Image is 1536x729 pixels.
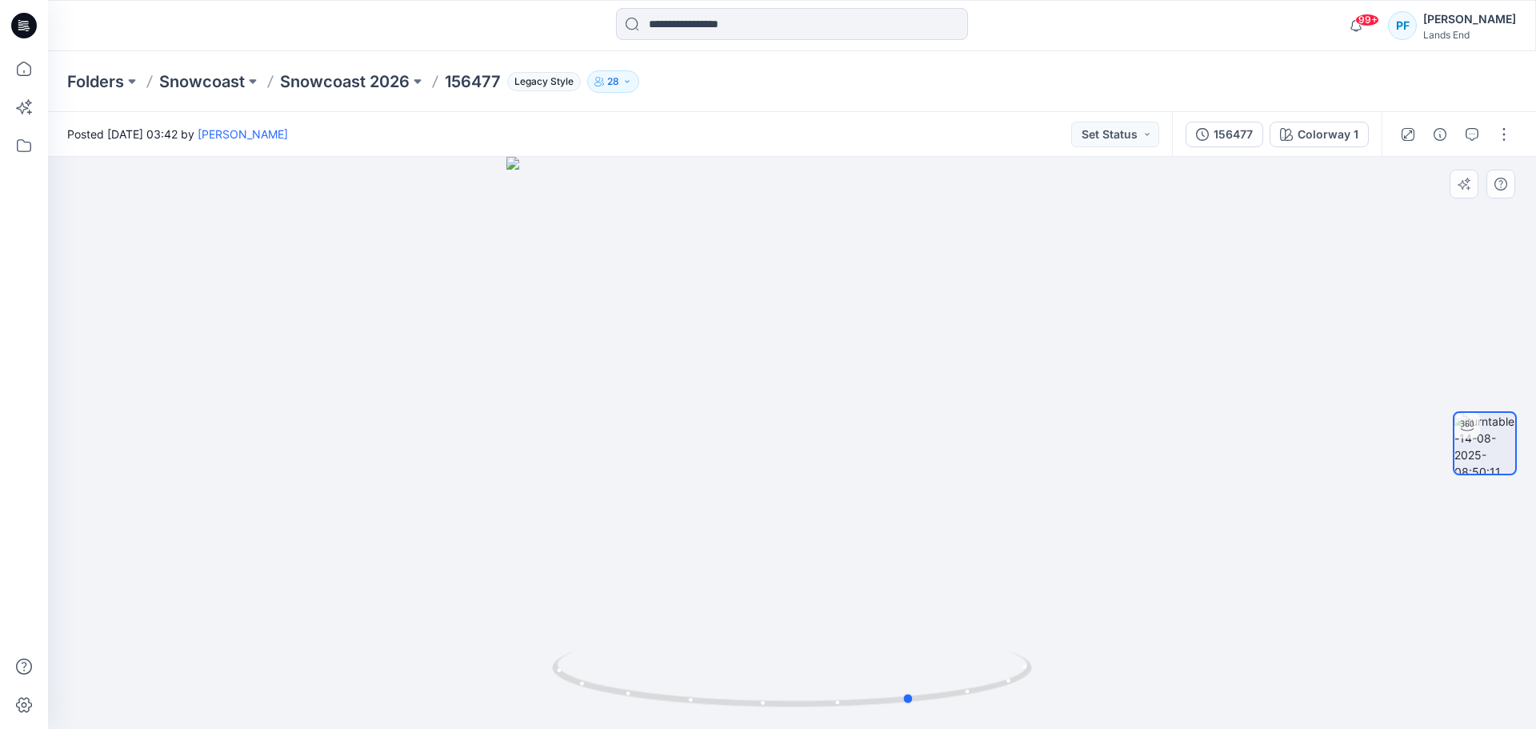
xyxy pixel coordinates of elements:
[1270,122,1369,147] button: Colorway 1
[1214,126,1253,143] div: 156477
[1298,126,1358,143] div: Colorway 1
[1186,122,1263,147] button: 156477
[445,70,501,93] p: 156477
[1388,11,1417,40] div: PF
[607,73,619,90] p: 28
[1427,122,1453,147] button: Details
[280,70,410,93] a: Snowcoast 2026
[1423,29,1516,41] div: Lands End
[1454,413,1515,474] img: turntable-14-08-2025-08:50:11
[67,70,124,93] a: Folders
[1423,10,1516,29] div: [PERSON_NAME]
[198,127,288,141] a: [PERSON_NAME]
[587,70,639,93] button: 28
[501,70,581,93] button: Legacy Style
[159,70,245,93] a: Snowcoast
[507,72,581,91] span: Legacy Style
[67,126,288,142] span: Posted [DATE] 03:42 by
[1355,14,1379,26] span: 99+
